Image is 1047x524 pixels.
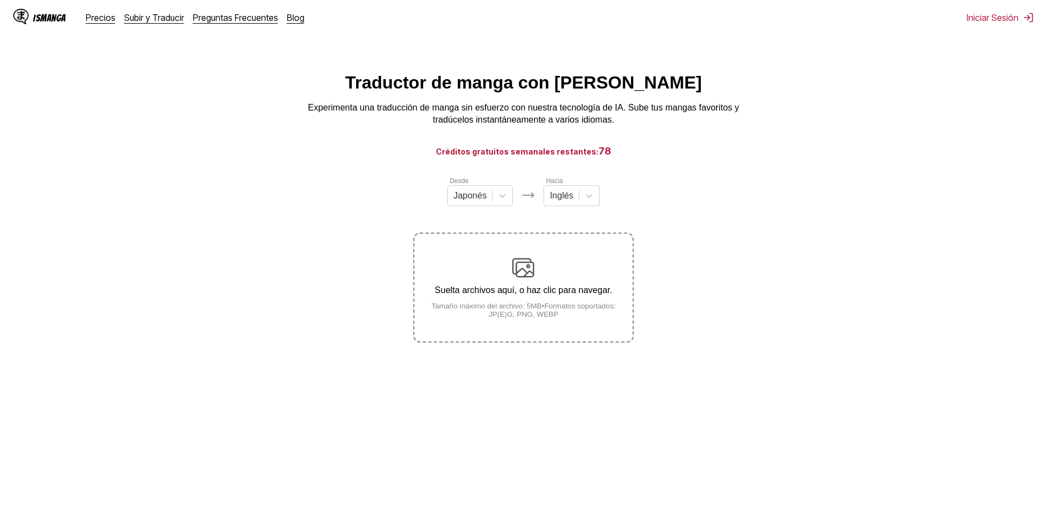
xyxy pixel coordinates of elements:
[13,9,86,26] a: IsManga LogoIsManga
[26,144,1021,158] h3: Créditos gratuitos semanales restantes:
[1023,12,1034,23] img: Sign out
[967,12,1034,23] button: Iniciar Sesión
[287,12,304,23] a: Blog
[124,12,184,23] a: Subir y Traducir
[304,102,744,126] p: Experimenta una traducción de manga sin esfuerzo con nuestra tecnología de IA. Sube tus mangas fa...
[86,12,115,23] a: Precios
[414,302,632,318] small: Tamaño máximo del archivo: 5MB • Formatos soportados: JP(E)G, PNG, WEBP
[345,73,702,93] h1: Traductor de manga con [PERSON_NAME]
[193,12,278,23] a: Preguntas Frecuentes
[522,189,535,202] img: Languages icon
[546,177,563,185] label: Hacia
[599,145,611,157] span: 78
[414,285,632,295] p: Suelta archivos aquí, o haz clic para navegar.
[33,13,66,23] div: IsManga
[13,9,29,24] img: IsManga Logo
[450,177,469,185] label: Desde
